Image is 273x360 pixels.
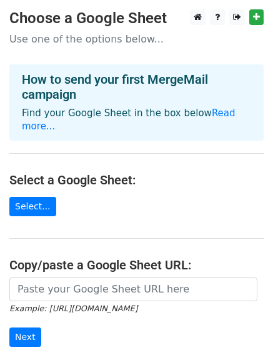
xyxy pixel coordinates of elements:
[9,277,257,301] input: Paste your Google Sheet URL here
[9,327,41,347] input: Next
[22,107,251,133] p: Find your Google Sheet in the box below
[22,72,251,102] h4: How to send your first MergeMail campaign
[9,257,264,272] h4: Copy/paste a Google Sheet URL:
[9,172,264,187] h4: Select a Google Sheet:
[9,197,56,216] a: Select...
[9,32,264,46] p: Use one of the options below...
[9,304,137,313] small: Example: [URL][DOMAIN_NAME]
[9,9,264,27] h3: Choose a Google Sheet
[22,107,236,132] a: Read more...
